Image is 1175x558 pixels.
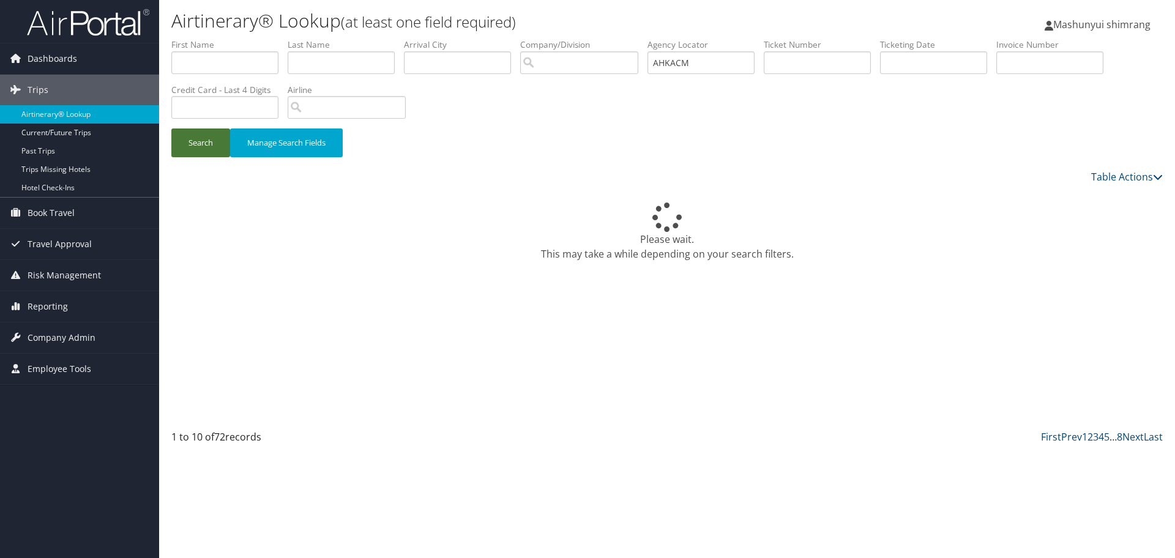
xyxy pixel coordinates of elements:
a: 8 [1117,430,1122,444]
a: Next [1122,430,1144,444]
label: First Name [171,39,288,51]
a: Prev [1061,430,1082,444]
a: 2 [1087,430,1093,444]
small: (at least one field required) [341,12,516,32]
span: 72 [214,430,225,444]
label: Company/Division [520,39,647,51]
a: 5 [1104,430,1110,444]
span: Risk Management [28,260,101,291]
div: 1 to 10 of records [171,430,406,450]
span: Book Travel [28,198,75,228]
label: Last Name [288,39,404,51]
a: 3 [1093,430,1099,444]
a: First [1041,430,1061,444]
a: Last [1144,430,1163,444]
button: Manage Search Fields [230,128,343,157]
a: 1 [1082,430,1087,444]
button: Search [171,128,230,157]
div: Please wait. This may take a while depending on your search filters. [171,203,1163,261]
a: Mashunyui shimrang [1045,6,1163,43]
span: Trips [28,75,48,105]
label: Airline [288,84,415,96]
span: Dashboards [28,43,77,74]
a: Table Actions [1091,170,1163,184]
span: Mashunyui shimrang [1053,18,1151,31]
label: Ticket Number [764,39,880,51]
a: 4 [1099,430,1104,444]
span: Company Admin [28,322,95,353]
span: Travel Approval [28,229,92,259]
label: Arrival City [404,39,520,51]
span: … [1110,430,1117,444]
img: airportal-logo.png [27,8,149,37]
span: Employee Tools [28,354,91,384]
label: Agency Locator [647,39,764,51]
label: Ticketing Date [880,39,996,51]
span: Reporting [28,291,68,322]
label: Invoice Number [996,39,1113,51]
label: Credit Card - Last 4 Digits [171,84,288,96]
h1: Airtinerary® Lookup [171,8,832,34]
